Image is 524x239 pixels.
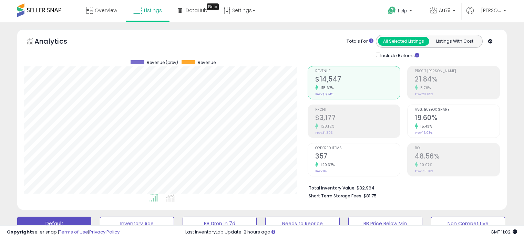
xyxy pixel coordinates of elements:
[185,229,517,236] div: Last InventoryLab Update: 2 hours ago.
[418,124,432,129] small: 15.43%
[7,229,32,235] strong: Copyright
[363,193,377,199] span: $81.75
[315,92,333,96] small: Prev: $6,745
[59,229,88,235] a: Terms of Use
[382,1,419,22] a: Help
[418,162,432,167] small: 10.97%
[309,185,356,191] b: Total Inventory Value:
[415,69,500,73] span: Profit [PERSON_NAME]
[144,7,162,14] span: Listings
[315,131,333,135] small: Prev: $1,393
[347,38,373,45] div: Totals For
[315,169,328,173] small: Prev: 162
[309,193,362,199] b: Short Term Storage Fees:
[371,51,428,59] div: Include Returns
[315,69,400,73] span: Revenue
[17,217,91,230] button: Default
[315,108,400,112] span: Profit
[318,162,335,167] small: 120.37%
[7,229,120,236] div: seller snap | |
[100,217,174,230] button: Inventory Age
[95,7,117,14] span: Overview
[315,152,400,162] h2: 357
[265,217,339,230] button: Needs to Reprice
[415,152,500,162] h2: 48.56%
[491,229,517,235] span: 2025-10-10 11:02 GMT
[415,114,500,123] h2: 19.60%
[466,7,506,22] a: Hi [PERSON_NAME]
[198,60,216,65] span: Revenue
[186,7,207,14] span: DataHub
[315,146,400,150] span: Ordered Items
[415,169,433,173] small: Prev: 43.76%
[183,217,257,230] button: BB Drop in 7d
[318,85,334,90] small: 115.67%
[147,60,178,65] span: Revenue (prev)
[388,6,396,15] i: Get Help
[348,217,422,230] button: BB Price Below Min
[415,146,500,150] span: ROI
[429,37,480,46] button: Listings With Cost
[315,75,400,85] h2: $14,547
[418,85,431,90] small: 5.76%
[89,229,120,235] a: Privacy Policy
[475,7,501,14] span: Hi [PERSON_NAME]
[34,36,81,48] h5: Analytics
[431,217,505,230] button: Non Competitive
[398,8,407,14] span: Help
[318,124,335,129] small: 128.12%
[415,75,500,85] h2: 21.84%
[415,108,500,112] span: Avg. Buybox Share
[315,114,400,123] h2: $3,177
[207,3,219,10] div: Tooltip anchor
[378,37,429,46] button: All Selected Listings
[415,92,433,96] small: Prev: 20.65%
[309,183,495,192] li: $32,964
[439,7,451,14] span: Au79
[415,131,432,135] small: Prev: 16.98%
